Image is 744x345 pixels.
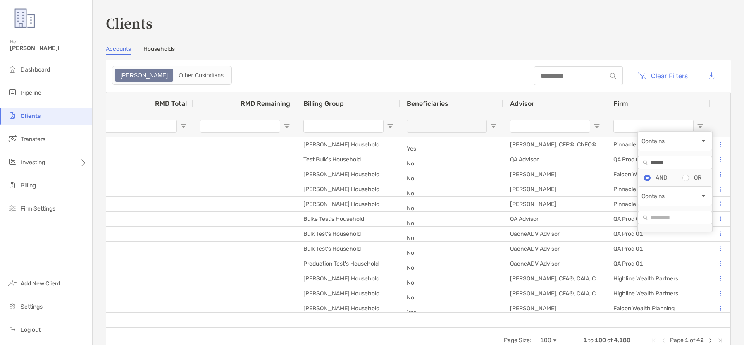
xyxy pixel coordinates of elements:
[510,100,534,108] span: Advisor
[155,100,187,108] span: RMD Total
[588,337,594,344] span: to
[21,205,55,212] span: Firm Settings
[200,120,280,133] input: RMD Remaining Filter Input
[613,120,694,133] input: Firm Filter Input
[407,218,497,228] p: No
[641,138,700,145] div: Contains
[7,203,17,213] img: firm-settings icon
[303,120,384,133] input: Billing Group Filter Input
[638,131,712,151] div: Filtering operator
[540,337,551,344] div: 100
[607,197,710,211] div: Pinnacle Advisors
[503,301,607,316] div: [PERSON_NAME]
[641,193,700,200] div: Contains
[607,337,613,344] span: of
[503,152,607,167] div: QA Advisor
[607,227,710,241] div: QA Prod 01
[7,301,17,311] img: settings icon
[7,110,17,120] img: clients icon
[7,324,17,334] img: logout icon
[174,69,228,81] div: Other Custodians
[696,337,704,344] span: 42
[21,159,45,166] span: Investing
[503,256,607,271] div: QaoneADV Advisor
[594,123,600,129] button: Open Filter Menu
[303,100,344,108] span: Billing Group
[660,337,667,344] div: Previous Page
[510,120,590,133] input: Advisor Filter Input
[656,174,668,181] div: AND
[21,66,50,73] span: Dashboard
[707,337,714,344] div: Next Page
[297,286,400,301] div: [PERSON_NAME] Household
[21,136,45,143] span: Transfers
[607,242,710,256] div: QA Prod 01
[143,46,175,55] a: Households
[607,286,710,301] div: Highline Wealth Partners
[503,137,607,152] div: [PERSON_NAME], CFP®, ChFC®, CAP®, AEP®
[685,337,689,344] span: 1
[297,242,400,256] div: Bulk Test's Household
[407,100,448,108] span: Beneficiaries
[297,212,400,226] div: Bulke Test's Household
[694,174,701,181] div: OR
[7,180,17,190] img: billing icon
[284,123,290,129] button: Open Filter Menu
[407,144,497,154] p: Yes
[21,113,41,120] span: Clients
[638,211,712,224] input: Filter Value
[407,278,497,288] p: No
[607,212,710,226] div: QA Prod 01
[297,271,400,286] div: [PERSON_NAME] Household
[503,212,607,226] div: QA Advisor
[297,227,400,241] div: Bulk Test's Household
[407,292,497,303] p: No
[297,256,400,271] div: Production Test's Household
[7,157,17,167] img: investing icon
[583,337,587,344] span: 1
[407,158,497,169] p: No
[613,100,628,108] span: Firm
[670,337,684,344] span: Page
[610,73,616,79] img: input icon
[607,167,710,182] div: Falcon Wealth Planning
[650,337,657,344] div: First Page
[407,188,497,199] p: No
[116,69,172,81] div: Zoe
[112,66,232,85] div: segmented control
[607,152,710,167] div: QA Prod 01
[10,45,87,52] span: [PERSON_NAME]!
[7,64,17,74] img: dashboard icon
[697,123,703,129] button: Open Filter Menu
[690,337,695,344] span: of
[607,301,710,316] div: Falcon Wealth Planning
[297,197,400,211] div: [PERSON_NAME] Household
[607,182,710,196] div: Pinnacle Advisors
[297,167,400,182] div: [PERSON_NAME] Household
[106,46,131,55] a: Accounts
[503,197,607,211] div: [PERSON_NAME]
[7,278,17,288] img: add_new_client icon
[607,271,710,286] div: Highline Wealth Partners
[97,120,177,133] input: RMD Total Filter Input
[21,182,36,189] span: Billing
[614,337,630,344] span: 4,180
[10,3,40,33] img: Zoe Logo
[503,227,607,241] div: QaoneADV Advisor
[180,123,187,129] button: Open Filter Menu
[7,87,17,97] img: pipeline icon
[407,203,497,213] p: No
[297,152,400,167] div: Test Bulk's Household
[407,248,497,258] p: No
[297,301,400,316] div: [PERSON_NAME] Household
[297,137,400,152] div: [PERSON_NAME] Household
[504,337,532,344] div: Page Size:
[106,13,731,32] h3: Clients
[503,242,607,256] div: QaoneADV Advisor
[21,326,41,333] span: Log out
[7,134,17,144] img: transfers icon
[21,303,43,310] span: Settings
[407,173,497,184] p: No
[407,263,497,273] p: No
[503,182,607,196] div: [PERSON_NAME]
